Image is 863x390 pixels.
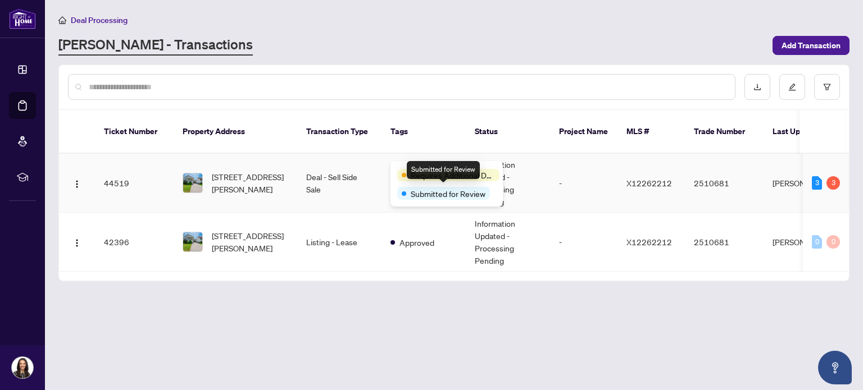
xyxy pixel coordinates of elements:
th: Transaction Type [297,110,381,154]
button: Open asap [818,351,852,384]
td: Information Updated - Processing Pending [466,154,550,213]
button: Add Transaction [773,36,850,55]
td: Information Updated - Processing Pending [466,213,550,272]
span: Add Transaction [782,36,841,54]
th: Last Updated By [764,110,848,154]
button: download [744,74,770,100]
th: Project Name [550,110,617,154]
img: thumbnail-img [183,173,202,192]
span: Approved [399,236,434,249]
div: 3 [812,176,822,190]
th: Property Address [174,110,297,154]
img: Profile Icon [12,357,33,378]
span: [STREET_ADDRESS][PERSON_NAME] [212,230,288,254]
img: Logo [72,238,81,247]
td: - [550,213,617,272]
td: 2510681 [685,154,764,213]
span: [STREET_ADDRESS][PERSON_NAME] [212,171,288,195]
td: - [550,154,617,213]
div: 0 [812,235,822,249]
td: [PERSON_NAME] [764,213,848,272]
button: Logo [68,233,86,251]
th: Status [466,110,550,154]
span: home [58,16,66,24]
button: filter [814,74,840,100]
span: filter [823,83,831,91]
button: edit [779,74,805,100]
a: [PERSON_NAME] - Transactions [58,35,253,56]
span: X12262212 [626,178,672,188]
th: Trade Number [685,110,764,154]
div: Submitted for Review [407,161,480,179]
img: logo [9,8,36,29]
div: 3 [826,176,840,190]
td: Listing - Lease [297,213,381,272]
th: Tags [381,110,466,154]
img: thumbnail-img [183,232,202,251]
th: MLS # [617,110,685,154]
td: 44519 [95,154,174,213]
td: 42396 [95,213,174,272]
img: Logo [72,180,81,189]
td: Deal - Sell Side Sale [297,154,381,213]
span: Deal Processing [71,15,128,25]
span: edit [788,83,796,91]
th: Ticket Number [95,110,174,154]
span: X12262212 [626,237,672,247]
button: Logo [68,174,86,192]
span: Submitted for Review [411,187,485,200]
div: 0 [826,235,840,249]
td: [PERSON_NAME] [764,154,848,213]
td: 2510681 [685,213,764,272]
span: download [753,83,761,91]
